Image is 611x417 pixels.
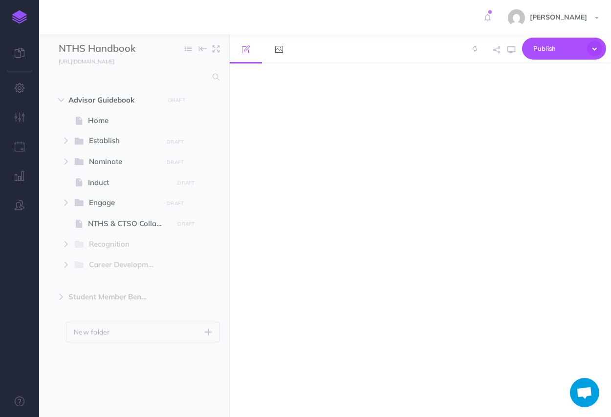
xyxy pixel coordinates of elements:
small: DRAFT [167,159,184,166]
button: DRAFT [164,95,189,106]
button: Publish [522,38,606,60]
span: Induct [88,177,171,188]
span: NTHS & CTSO Collaboration Guide [88,218,171,229]
span: Student Member Benefits Guide [68,291,158,303]
small: DRAFT [177,180,195,186]
small: DRAFT [167,200,184,207]
input: Documentation Name [59,42,174,56]
span: Career Development [89,259,162,271]
input: Search [59,68,207,86]
span: [PERSON_NAME] [525,13,592,21]
span: Home [88,115,171,126]
button: DRAFT [174,218,198,229]
div: Open chat [570,378,599,407]
small: DRAFT [168,97,185,104]
a: [URL][DOMAIN_NAME] [39,56,124,66]
button: New folder [66,322,219,342]
span: Engage [89,197,156,209]
button: DRAFT [163,198,188,209]
button: DRAFT [174,177,198,188]
span: Nominate [89,156,156,168]
p: New folder [74,327,110,337]
img: e15ca27c081d2886606c458bc858b488.jpg [508,9,525,26]
span: Recognition [89,238,156,251]
button: DRAFT [163,136,188,147]
button: DRAFT [163,157,188,168]
span: Advisor Guidebook [68,94,158,106]
img: logo-mark.svg [12,10,27,24]
small: DRAFT [177,221,195,227]
small: DRAFT [167,139,184,145]
span: Establish [89,135,156,147]
span: Publish [533,41,582,56]
small: [URL][DOMAIN_NAME] [59,58,114,65]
